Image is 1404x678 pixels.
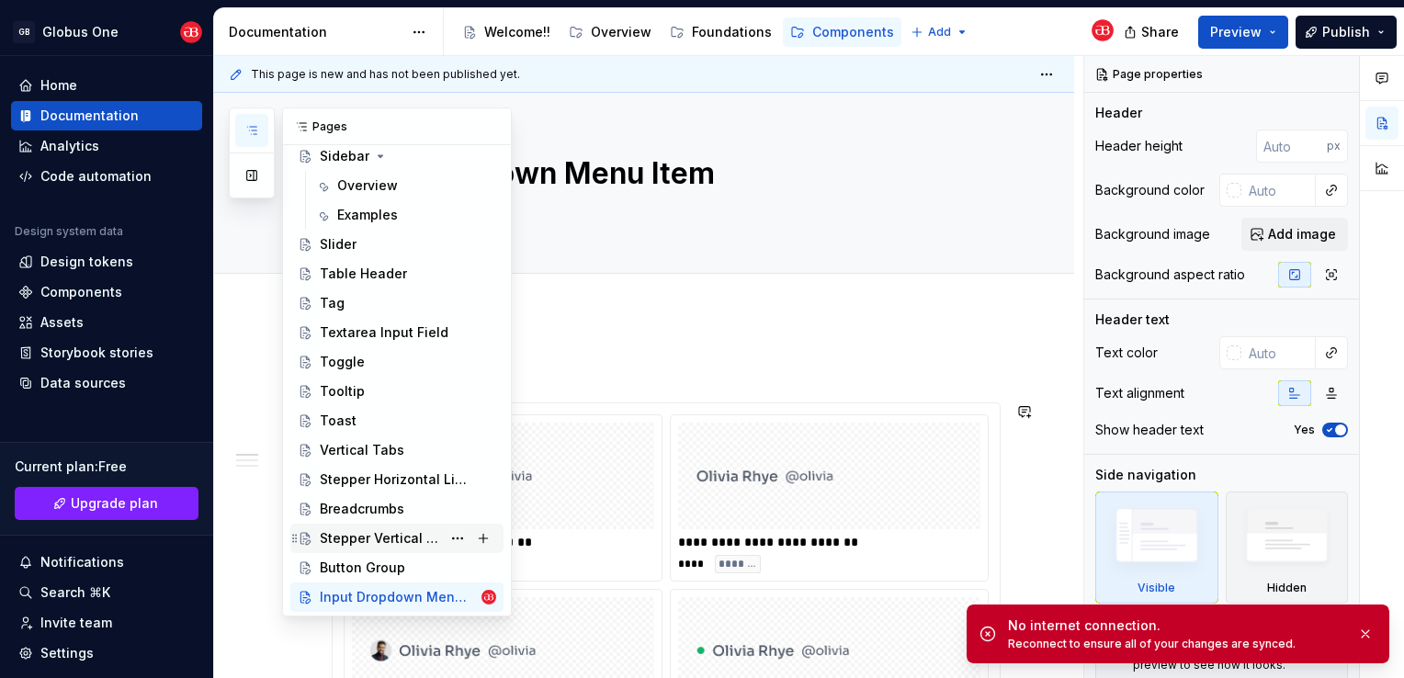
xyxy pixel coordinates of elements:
[1268,225,1336,243] span: Add image
[290,435,504,465] a: Vertical Tabs
[11,548,202,577] button: Notifications
[337,176,398,195] div: Overview
[1322,23,1370,41] span: Publish
[337,206,398,224] div: Examples
[15,458,198,476] div: Current plan : Free
[783,17,901,47] a: Components
[320,147,369,165] div: Sidebar
[11,71,202,100] a: Home
[11,247,202,277] a: Design tokens
[1226,492,1349,604] div: Hidden
[1210,23,1262,41] span: Preview
[692,23,772,41] div: Foundations
[11,308,202,337] a: Assets
[1138,581,1175,595] div: Visible
[1115,16,1191,49] button: Share
[15,487,198,520] a: Upgrade plan
[11,338,202,367] a: Storybook stories
[320,588,471,606] div: Input Dropdown Menu Item
[1095,492,1218,604] div: Visible
[13,21,35,43] div: GB
[229,23,402,41] div: Documentation
[1241,218,1348,251] button: Add image
[1294,423,1315,437] label: Yes
[455,14,901,51] div: Page tree
[320,470,471,489] div: Stepper Horizontal Line With Text
[812,23,894,41] div: Components
[40,137,99,155] div: Analytics
[905,19,974,45] button: Add
[1095,181,1205,199] div: Background color
[1241,336,1316,369] input: Auto
[290,288,504,318] a: Tag
[1296,16,1397,49] button: Publish
[11,101,202,130] a: Documentation
[283,108,511,145] div: Pages
[40,583,110,602] div: Search ⌘K
[1095,266,1245,284] div: Background aspect ratio
[40,76,77,95] div: Home
[40,614,112,632] div: Invite team
[40,167,152,186] div: Code automation
[1327,139,1341,153] p: px
[320,323,448,342] div: Textarea Input Field
[290,406,504,435] a: Toast
[290,582,504,612] a: Input Dropdown Menu ItemGlobus Bank UX Team
[290,494,504,524] a: Breadcrumbs
[40,344,153,362] div: Storybook stories
[180,21,202,43] img: Globus Bank UX Team
[1095,225,1210,243] div: Background image
[1095,311,1170,329] div: Header text
[320,529,441,548] div: Stepper Vertical Icons With Text
[40,253,133,271] div: Design tokens
[290,141,504,171] a: Sidebar
[11,578,202,607] button: Search ⌘K
[1095,421,1204,439] div: Show header text
[290,524,504,553] a: Stepper Vertical Icons With Text
[320,441,404,459] div: Vertical Tabs
[11,608,202,638] a: Invite team
[320,294,345,312] div: Tag
[484,23,550,41] div: Welcome!!
[1095,466,1196,484] div: Side navigation
[1267,581,1307,595] div: Hidden
[1008,616,1342,635] div: No internet connection.
[1141,23,1179,41] span: Share
[71,494,158,513] span: Upgrade plan
[290,259,504,288] a: Table Header
[290,347,504,377] a: Toggle
[332,358,1001,388] h2: Variants
[591,23,651,41] div: Overview
[328,152,997,196] textarea: Input Dropdown Menu Item
[40,313,84,332] div: Assets
[1092,19,1114,41] img: Globus Bank UX Team
[40,374,126,392] div: Data sources
[40,107,139,125] div: Documentation
[320,353,365,371] div: Toggle
[481,590,496,605] img: Globus Bank UX Team
[290,553,504,582] a: Button Group
[4,12,209,51] button: GBGlobus OneGlobus Bank UX Team
[11,638,202,668] a: Settings
[11,277,202,307] a: Components
[308,171,504,200] a: Overview
[290,230,504,259] a: Slider
[11,162,202,191] a: Code automation
[11,131,202,161] a: Analytics
[320,500,404,518] div: Breadcrumbs
[662,17,779,47] a: Foundations
[15,224,123,239] div: Design system data
[42,23,119,41] div: Globus One
[320,382,365,401] div: Tooltip
[561,17,659,47] a: Overview
[290,465,504,494] a: Stepper Horizontal Line With Text
[1008,637,1342,651] div: Reconnect to ensure all of your changes are synced.
[251,67,520,82] span: This page is new and has not been published yet.
[40,644,94,662] div: Settings
[1095,344,1158,362] div: Text color
[40,553,124,571] div: Notifications
[1256,130,1327,163] input: Auto
[928,25,951,40] span: Add
[1095,104,1142,122] div: Header
[1095,137,1183,155] div: Header height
